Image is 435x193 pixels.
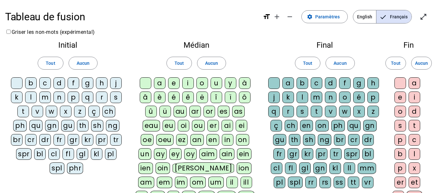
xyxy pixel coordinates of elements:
div: z [74,106,86,117]
div: gl [77,148,88,160]
div: cl [48,148,60,160]
button: Aucun [69,57,98,70]
div: qu [29,120,43,131]
div: r [282,106,294,117]
div: s [394,120,406,131]
mat-icon: format_size [263,13,270,21]
div: ay [154,148,167,160]
div: n [53,92,65,103]
mat-icon: add [273,13,281,21]
div: f [339,77,351,89]
div: k [282,92,294,103]
div: u [211,77,222,89]
div: om [190,177,206,188]
div: kl [91,148,102,160]
div: t [311,106,322,117]
h2: Final [268,41,382,49]
div: â [140,92,151,103]
div: fr [53,134,65,146]
input: Griser les non-mots (expérimental) [6,30,11,34]
div: cl [271,162,282,174]
div: kl [329,162,341,174]
mat-icon: settings [307,14,313,20]
h1: Tableau de fusion [5,6,258,27]
div: oe [141,134,154,146]
div: un [138,148,151,160]
div: fl [285,162,297,174]
div: p [68,92,79,103]
div: b [25,77,37,89]
div: ng [318,134,331,146]
div: il [226,177,238,188]
div: dr [362,134,374,146]
span: Tout [391,59,400,67]
div: x [353,106,365,117]
div: pl [105,148,117,160]
div: th [289,134,300,146]
div: û [145,106,157,117]
div: spr [344,148,360,160]
div: i [409,92,420,103]
button: Entrer en plein écran [417,10,430,23]
div: ei [236,120,247,131]
div: pl [274,177,285,188]
span: Aucun [205,59,218,67]
div: x [60,106,71,117]
div: [PERSON_NAME] [173,162,234,174]
span: Paramètres [315,13,340,21]
div: phr [67,162,83,174]
div: bl [362,148,374,160]
div: p [367,92,379,103]
div: fl [62,148,74,160]
div: em [157,177,172,188]
div: oin [156,162,170,174]
span: Français [376,10,411,23]
div: ô [239,92,251,103]
div: a [409,77,420,89]
div: c [311,77,322,89]
div: é [353,92,365,103]
div: ch [285,120,298,131]
div: et [409,177,420,188]
div: ill [241,177,252,188]
div: t [409,120,420,131]
div: ï [225,92,236,103]
div: b [394,148,406,160]
div: ain [220,148,235,160]
div: j [268,92,280,103]
button: Tout [38,57,63,70]
div: e [394,92,406,103]
div: kr [302,148,313,160]
span: Aucun [77,59,90,67]
button: Tout [385,57,406,70]
div: l [297,92,308,103]
button: Diminuer la taille de la police [283,10,296,23]
div: bl [34,148,46,160]
div: gr [288,148,299,160]
div: g [353,77,365,89]
div: fr [273,148,285,160]
div: w [46,106,57,117]
div: i [182,77,194,89]
div: rr [305,177,317,188]
div: sh [91,120,103,131]
div: gn [45,120,59,131]
div: w [339,106,351,117]
div: ss [334,177,345,188]
div: on [236,134,249,146]
div: oi [178,120,189,131]
div: m [39,92,51,103]
div: gn [313,162,327,174]
div: th [77,120,89,131]
div: rs [319,177,331,188]
span: Aucun [415,59,428,67]
div: c [39,77,51,89]
div: a [154,77,165,89]
div: s [297,106,308,117]
div: m [311,92,322,103]
div: oy [184,148,197,160]
div: cr [25,134,37,146]
div: dr [39,134,51,146]
div: l [25,92,37,103]
button: Aucun [197,57,226,70]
